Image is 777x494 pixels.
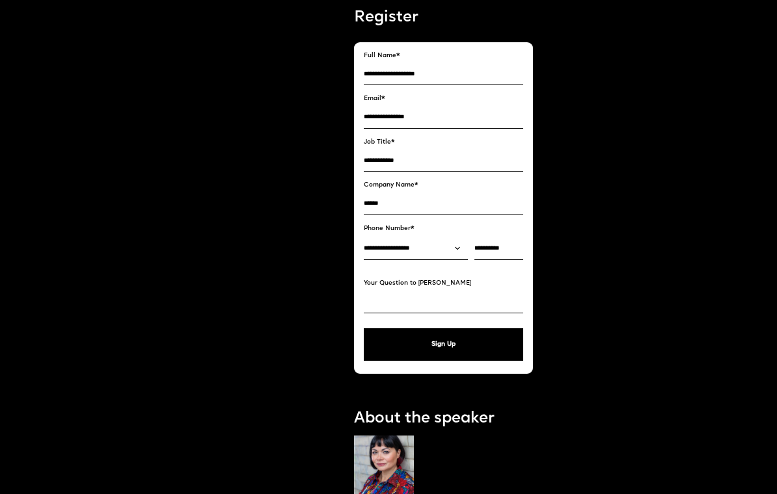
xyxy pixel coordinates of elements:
[364,279,523,287] label: Your Question to [PERSON_NAME]
[364,138,523,146] label: Job Title
[364,95,523,102] label: Email
[354,408,533,430] p: About the speaker
[364,181,523,188] label: Company Name
[364,328,523,361] button: Sign Up
[364,225,523,232] label: Phone Number
[364,52,523,59] label: Full Name
[354,7,533,29] p: Register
